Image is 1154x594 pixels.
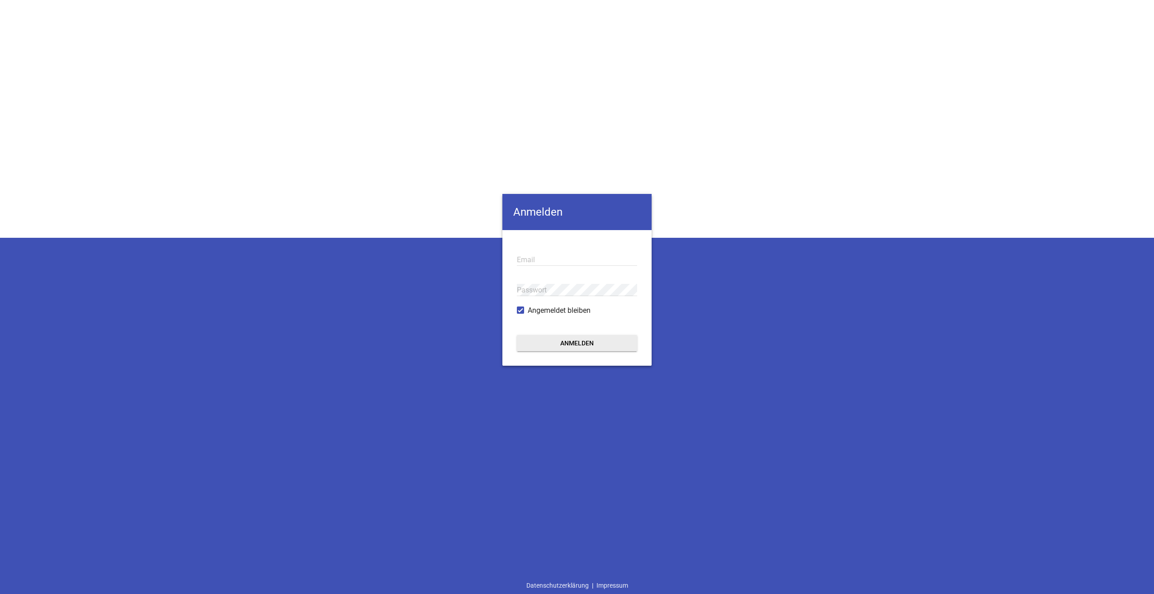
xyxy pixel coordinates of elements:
[502,194,652,230] h4: Anmelden
[523,577,631,594] div: |
[593,577,631,594] a: Impressum
[523,577,592,594] a: Datenschutzerklärung
[528,305,591,316] span: Angemeldet bleiben
[517,335,637,351] button: Anmelden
